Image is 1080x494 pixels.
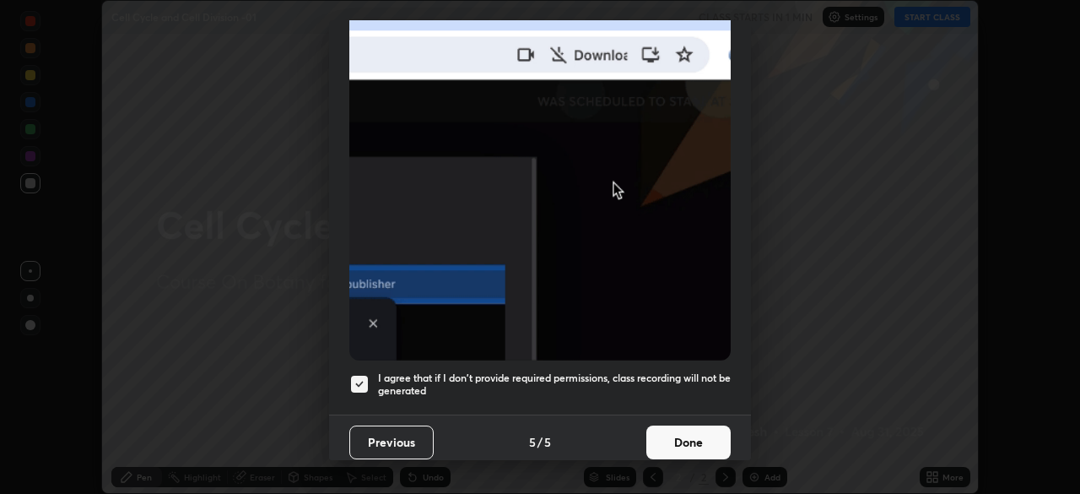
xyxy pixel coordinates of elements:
[378,372,731,398] h5: I agree that if I don't provide required permissions, class recording will not be generated
[529,433,536,451] h4: 5
[349,426,434,459] button: Previous
[537,433,543,451] h4: /
[544,433,551,451] h4: 5
[646,426,731,459] button: Done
